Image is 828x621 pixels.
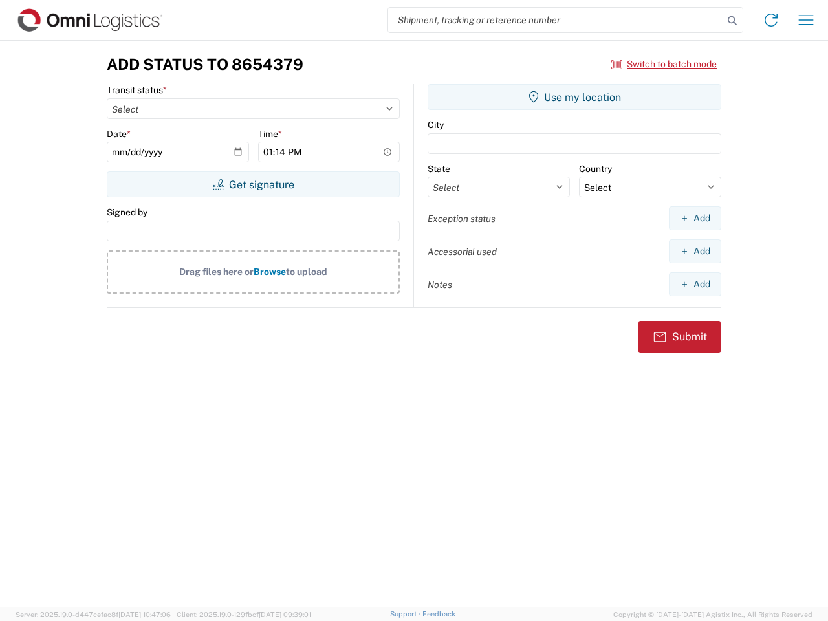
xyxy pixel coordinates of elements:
[16,611,171,618] span: Server: 2025.19.0-d447cefac8f
[107,206,147,218] label: Signed by
[390,610,422,618] a: Support
[107,171,400,197] button: Get signature
[428,119,444,131] label: City
[107,84,167,96] label: Transit status
[428,84,721,110] button: Use my location
[107,55,303,74] h3: Add Status to 8654379
[254,267,286,277] span: Browse
[286,267,327,277] span: to upload
[177,611,311,618] span: Client: 2025.19.0-129fbcf
[638,321,721,353] button: Submit
[669,239,721,263] button: Add
[428,163,450,175] label: State
[259,611,311,618] span: [DATE] 09:39:01
[428,213,496,224] label: Exception status
[579,163,612,175] label: Country
[428,279,452,290] label: Notes
[107,128,131,140] label: Date
[422,610,455,618] a: Feedback
[611,54,717,75] button: Switch to batch mode
[669,272,721,296] button: Add
[118,611,171,618] span: [DATE] 10:47:06
[669,206,721,230] button: Add
[179,267,254,277] span: Drag files here or
[428,246,497,257] label: Accessorial used
[388,8,723,32] input: Shipment, tracking or reference number
[613,609,812,620] span: Copyright © [DATE]-[DATE] Agistix Inc., All Rights Reserved
[258,128,282,140] label: Time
